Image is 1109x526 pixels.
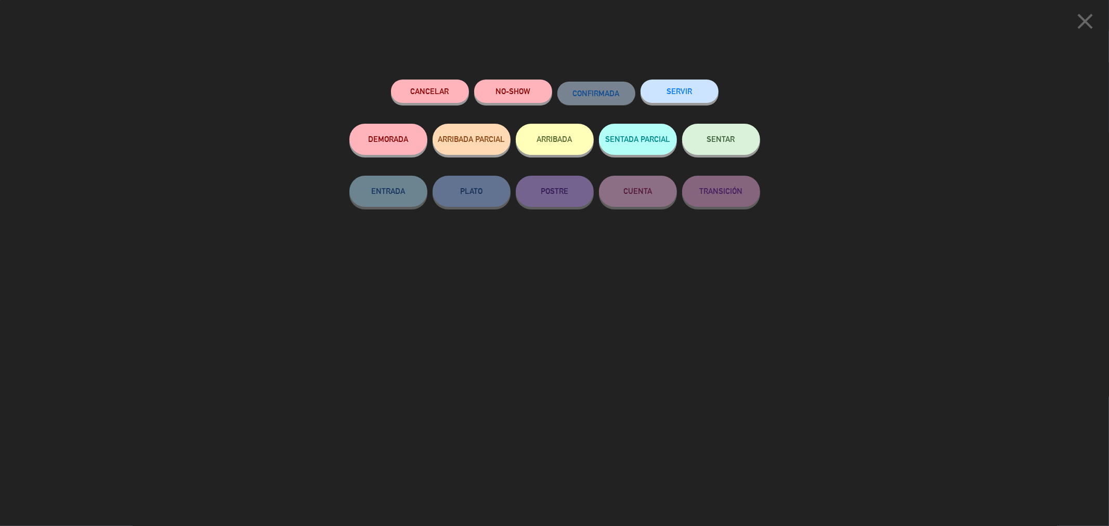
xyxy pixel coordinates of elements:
[516,124,594,155] button: ARRIBADA
[391,80,469,103] button: Cancelar
[474,80,552,103] button: NO-SHOW
[599,176,677,207] button: CUENTA
[573,89,620,98] span: CONFIRMADA
[682,124,760,155] button: SENTAR
[433,124,511,155] button: ARRIBADA PARCIAL
[557,82,635,105] button: CONFIRMADA
[641,80,719,103] button: SERVIR
[433,176,511,207] button: PLATO
[438,135,505,143] span: ARRIBADA PARCIAL
[707,135,735,143] span: SENTAR
[1072,8,1098,34] i: close
[349,176,427,207] button: ENTRADA
[682,176,760,207] button: TRANSICIÓN
[1069,8,1101,38] button: close
[516,176,594,207] button: POSTRE
[349,124,427,155] button: DEMORADA
[599,124,677,155] button: SENTADA PARCIAL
